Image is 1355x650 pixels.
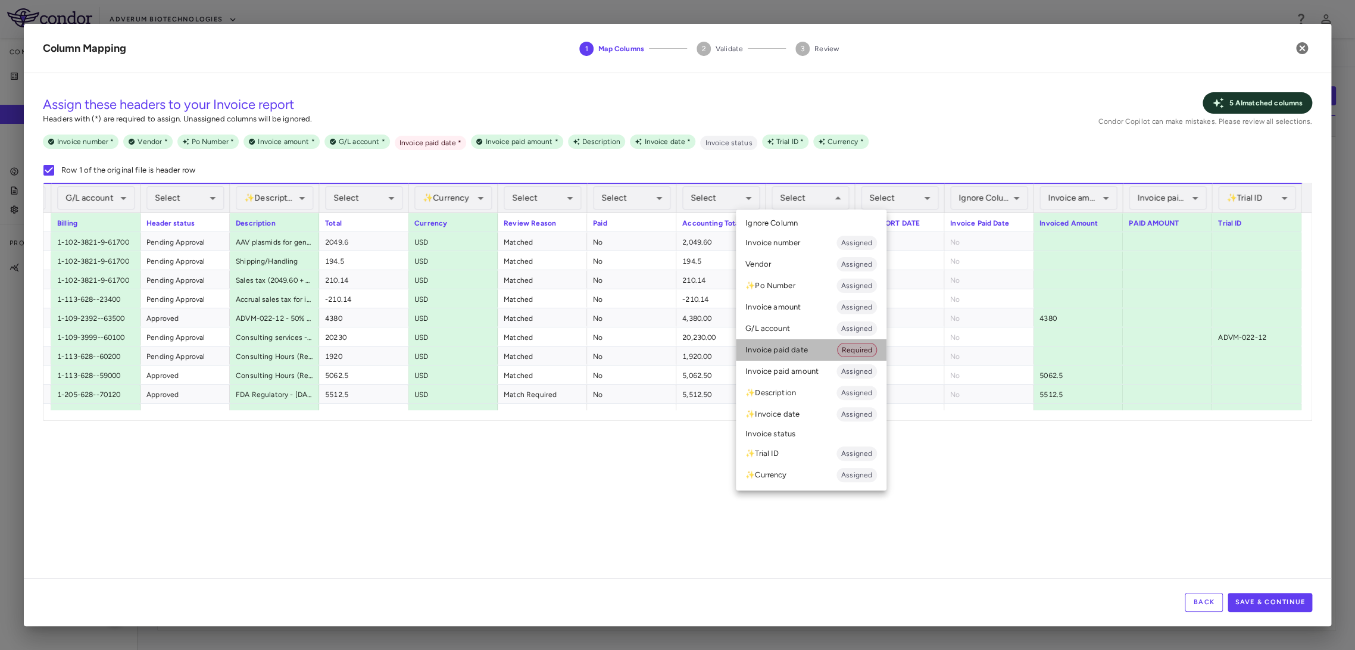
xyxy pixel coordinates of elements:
span: Assigned [836,409,877,420]
li: ✨ Trial ID [736,443,886,464]
span: Assigned [836,470,877,480]
span: Assigned [836,323,877,334]
span: Assigned [836,366,877,377]
li: Invoice paid date [736,339,886,361]
span: Ignore Column [745,218,798,229]
span: Required [838,345,876,355]
span: Assigned [836,387,877,398]
li: ✨ Currency [736,464,886,486]
li: ✨ Description [736,382,886,404]
span: Assigned [836,280,877,291]
span: Assigned [836,259,877,270]
li: Invoice amount [736,296,886,318]
li: ✨ Po Number [736,275,886,296]
li: ✨ Invoice date [736,404,886,425]
li: Invoice paid amount [736,361,886,382]
span: Assigned [836,448,877,459]
li: G/L account [736,318,886,339]
li: Invoice number [736,232,886,254]
li: Invoice status [736,425,886,443]
span: Assigned [836,237,877,248]
span: Assigned [836,302,877,312]
li: Vendor [736,254,886,275]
